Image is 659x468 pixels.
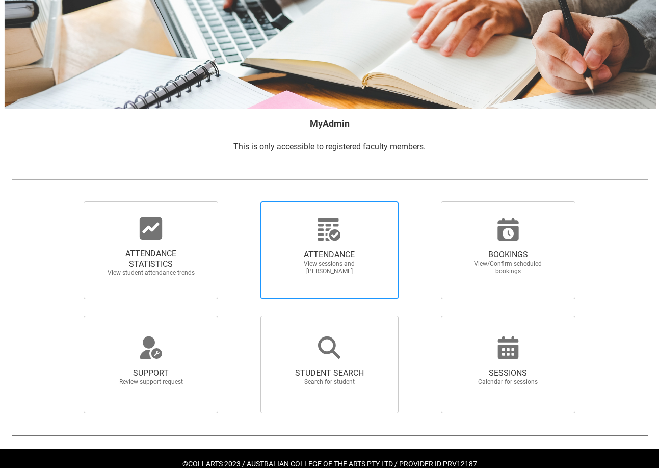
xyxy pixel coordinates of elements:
span: Calendar for sessions [463,378,553,386]
span: Review support request [106,378,196,386]
span: SESSIONS [463,368,553,378]
span: View student attendance trends [106,269,196,277]
span: View sessions and [PERSON_NAME] [284,260,374,275]
img: REDU_GREY_LINE [12,430,648,440]
span: SUPPORT [106,368,196,378]
h2: MyAdmin [12,117,648,131]
span: BOOKINGS [463,250,553,260]
span: ATTENDANCE STATISTICS [106,249,196,269]
span: ATTENDANCE [284,250,374,260]
img: REDU_GREY_LINE [12,174,648,185]
span: View/Confirm scheduled bookings [463,260,553,275]
span: STUDENT SEARCH [284,368,374,378]
span: This is only accessible to registered faculty members. [233,142,426,151]
span: Search for student [284,378,374,386]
